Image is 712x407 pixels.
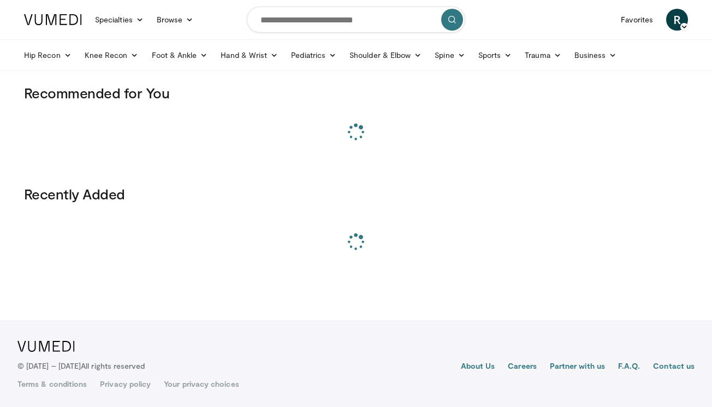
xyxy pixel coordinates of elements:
a: Trauma [518,44,568,66]
a: Hand & Wrist [214,44,284,66]
a: Spine [428,44,471,66]
a: Browse [150,9,200,31]
a: Favorites [614,9,660,31]
a: Privacy policy [100,379,151,390]
a: Your privacy choices [164,379,239,390]
h3: Recently Added [24,185,688,203]
a: Specialties [88,9,150,31]
a: Foot & Ankle [145,44,215,66]
img: VuMedi Logo [24,14,82,25]
a: R [666,9,688,31]
h3: Recommended for You [24,84,688,102]
a: Hip Recon [17,44,78,66]
a: Careers [508,361,537,374]
a: F.A.Q. [618,361,640,374]
a: Contact us [653,361,695,374]
a: Sports [472,44,519,66]
a: About Us [461,361,495,374]
a: Business [568,44,624,66]
input: Search topics, interventions [247,7,465,33]
span: All rights reserved [81,361,145,370]
a: Knee Recon [78,44,145,66]
a: Partner with us [550,361,605,374]
p: © [DATE] – [DATE] [17,361,145,371]
a: Pediatrics [284,44,343,66]
img: VuMedi Logo [17,341,75,352]
a: Terms & conditions [17,379,87,390]
a: Shoulder & Elbow [343,44,428,66]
